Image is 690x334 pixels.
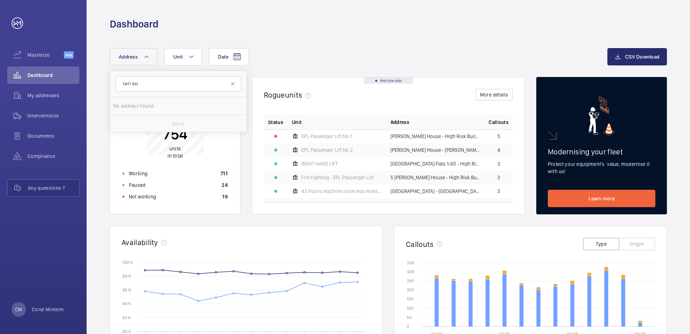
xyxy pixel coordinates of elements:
p: Working [129,170,148,177]
button: CSV Download [607,48,667,65]
text: 92 % [122,315,131,320]
h2: Availability [122,238,158,247]
span: 43 Floors machine room less middle lift [301,189,382,194]
button: Unit [164,48,202,65]
span: 3 [497,161,500,166]
span: EPL Passenger Lift No 2 [301,147,353,153]
span: EPL Passenger Lift No 1 [301,134,352,139]
span: My addresses [27,92,79,99]
h1: Dashboard [110,17,158,31]
h2: Modernising your fleet [548,147,655,156]
span: 5 [PERSON_NAME] House - High Risk Building - [GEOGRAPHIC_DATA][PERSON_NAME] [390,175,480,180]
span: 5 [497,134,500,139]
button: Date [209,48,249,65]
span: CSV Download [625,54,659,60]
text: 98 % [122,274,131,279]
text: 96 % [122,287,131,292]
span: Compliance [27,153,79,160]
input: Search by address [115,76,241,91]
div: Real time data [364,77,413,84]
text: 50 [407,315,412,320]
li: No address found [110,97,246,115]
span: Any questions ? [28,184,79,192]
p: 24 [222,181,228,189]
text: 90 % [122,329,131,334]
span: Beta [64,51,74,59]
text: 250 [407,278,414,283]
p: Reset [172,120,184,127]
p: 711 [220,170,228,177]
text: 100 % [122,260,133,265]
span: Dashboard [27,72,79,79]
span: Unit [173,54,183,60]
span: Maximize [27,51,64,59]
span: [GEOGRAPHIC_DATA] - [GEOGRAPHIC_DATA] [390,189,480,194]
p: Status [268,119,283,126]
span: 3 [497,189,500,194]
p: 19 [222,193,228,200]
span: Callouts [489,119,508,126]
button: More details [475,89,513,100]
text: 300 [407,269,414,274]
p: Paused [129,181,145,189]
text: 350 [407,260,414,265]
span: Documents [27,132,79,140]
span: units [285,90,314,99]
p: Protect your equipment's value, modernise it with us! [548,160,655,175]
h2: Rogue [264,90,314,99]
text: 0 [407,324,409,329]
span: 3 [497,175,500,180]
span: Date [218,54,228,60]
p: 754 [163,125,187,143]
span: Fire Fighting - EPL Passenger Lift [301,175,374,180]
p: Coral Mintern [32,306,64,313]
span: Address [119,54,138,60]
text: 200 [407,287,414,292]
p: Not working [129,193,156,200]
span: Interventions [27,112,79,119]
img: marketing-card.svg [589,96,615,136]
span: Unit [292,119,302,126]
span: RIGHT HAND LIFT [301,161,338,166]
p: CM [15,306,22,313]
span: [PERSON_NAME] House - [PERSON_NAME][GEOGRAPHIC_DATA] [390,147,480,153]
text: 150 [407,296,414,301]
a: Learn more [548,190,655,207]
button: Type [583,238,619,250]
span: 4 [497,147,500,153]
text: 100 [407,306,414,311]
h2: Callouts [406,240,434,249]
button: Origin [619,238,655,250]
span: units [169,146,181,151]
button: Address [110,48,157,65]
p: in total [163,145,187,159]
span: [GEOGRAPHIC_DATA] Flats 1-65 - High Risk Building - [GEOGRAPHIC_DATA] 1-65 [390,161,480,166]
text: 94 % [122,301,131,306]
span: [PERSON_NAME] House - High Risk Building - [PERSON_NAME][GEOGRAPHIC_DATA] [390,134,480,139]
span: Address [390,119,409,126]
